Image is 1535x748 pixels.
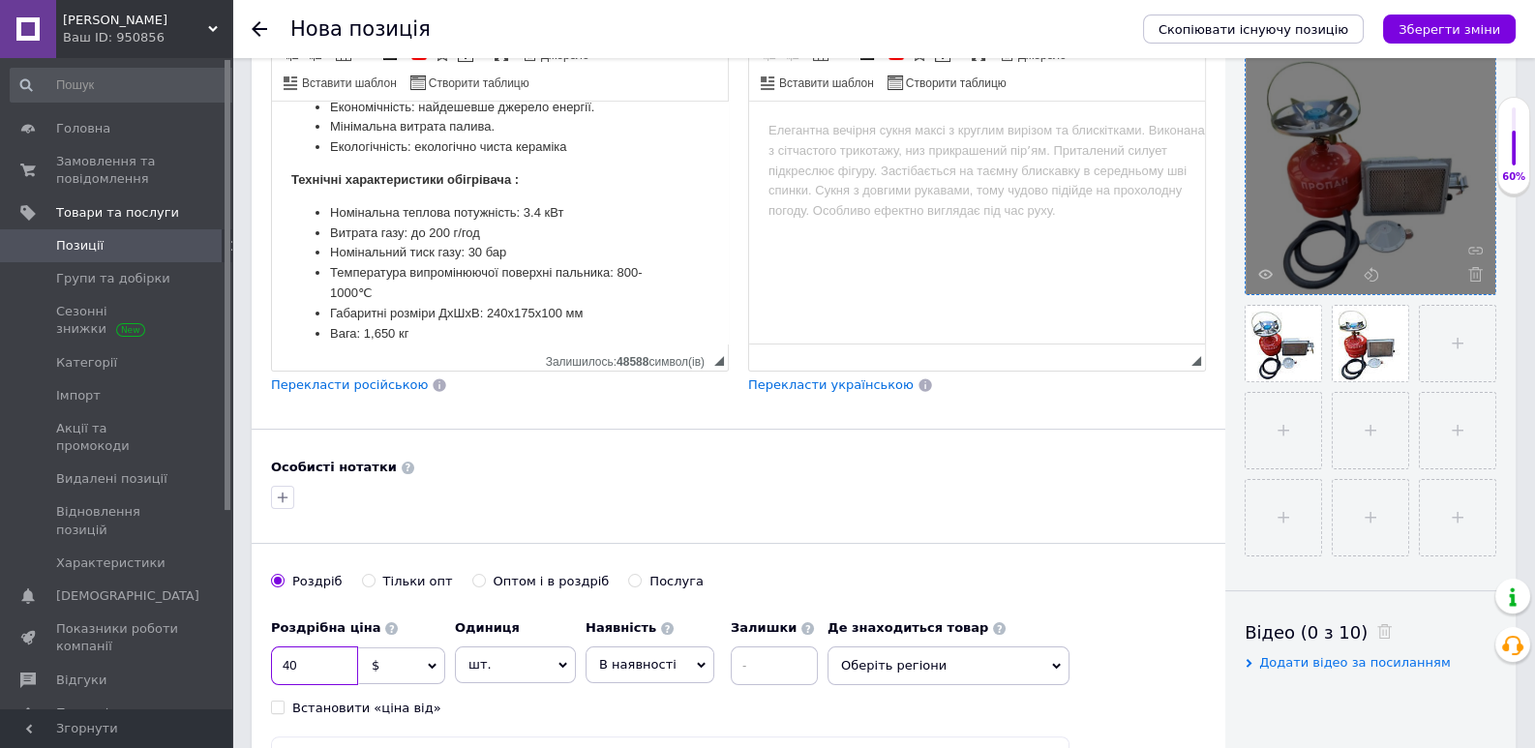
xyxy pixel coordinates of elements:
span: Оберіть регіони [828,646,1069,685]
a: Вставити шаблон [281,72,400,93]
h1: Нова позиція [290,17,431,41]
input: Пошук [10,68,236,103]
li: Габаритні розміри ДхШхВ: 240х175х100 мм [58,202,398,223]
li: Номінальний тиск газу: 30 бар [58,141,398,162]
b: Де знаходиться товар [828,620,988,635]
div: Кiлькiсть символiв [546,350,714,369]
li: Температура випромінюючої поверхні пальника: 800-1000℃ [58,162,398,202]
span: [DEMOGRAPHIC_DATA] [56,587,199,605]
span: Створити таблицю [903,75,1007,92]
span: В наявності [599,657,677,672]
span: Головна [56,120,110,137]
span: Акції та промокоди [56,420,179,455]
b: Залишки [731,620,797,635]
span: Вставити шаблон [299,75,397,92]
a: Вставити шаблон [758,72,877,93]
span: шт. [455,646,576,683]
b: Особисті нотатки [271,460,397,474]
input: 0 [271,646,358,685]
span: $ [372,658,379,673]
li: Мінімальна витрата палива. [58,15,398,36]
div: Тільки опт [383,573,453,590]
span: Перекласти російською [271,377,428,392]
span: Товари та послуги [56,204,179,222]
span: Категорії [56,354,117,372]
span: Створити таблицю [426,75,529,92]
b: Роздрібна ціна [271,620,380,635]
div: 60% Якість заповнення [1497,97,1530,194]
div: 60% [1498,170,1529,184]
span: Додати відео за посиланням [1259,655,1451,670]
span: Показники роботи компанії [56,620,179,655]
span: Позиції [56,237,104,254]
input: - [731,646,818,685]
a: Створити таблицю [885,72,1009,93]
span: Відео (0 з 10) [1245,622,1368,643]
span: Відгуки [56,672,106,689]
span: Замовлення та повідомлення [56,153,179,188]
span: Покупці [56,704,108,722]
a: Створити таблицю [407,72,532,93]
span: Видалені позиції [56,470,167,488]
li: Витрата газу: до 200 г/год [58,122,398,142]
span: Потягніть для зміни розмірів [1191,356,1201,366]
button: Скопіювати існуючу позицію [1143,15,1364,44]
li: Вага: 1,650 кг [58,223,398,243]
div: Повернутися назад [252,21,267,37]
b: Одиниця [455,620,520,635]
span: Характеристики [56,554,166,572]
button: Зберегти зміни [1383,15,1516,44]
span: Максі Торг [63,12,208,29]
span: Перекласти українською [748,377,914,392]
span: Сезонні знижки [56,303,179,338]
li: Номінальна теплова потужність: 3.4 кВт [58,102,398,122]
iframe: Редактор, CC1E716E-24BC-4552-A3F1-186C315F22BE [749,102,1205,344]
span: Відновлення позицій [56,503,179,538]
li: Екологічність: екологічно чиста кераміка [58,36,398,56]
div: Встановити «ціна від» [292,700,441,717]
i: Зберегти зміни [1399,22,1500,37]
span: Імпорт [56,387,101,404]
div: Кiлькiсть символiв [1179,350,1191,369]
b: Наявність [586,620,656,635]
strong: Технічні характеристики обігрівача : [19,71,247,85]
div: Послуга [649,573,704,590]
span: Потягніть для зміни розмірів [714,356,724,366]
div: Оптом і в роздріб [494,573,610,590]
div: Ваш ID: 950856 [63,29,232,46]
iframe: Редактор, 1AE1F7E4-07A4-431F-AB51-AA4006D169AE [272,102,728,344]
span: Вставити шаблон [776,75,874,92]
span: 48588 [617,355,648,369]
span: Скопіювати існуючу позицію [1159,22,1348,37]
span: Групи та добірки [56,270,170,287]
div: Роздріб [292,573,343,590]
